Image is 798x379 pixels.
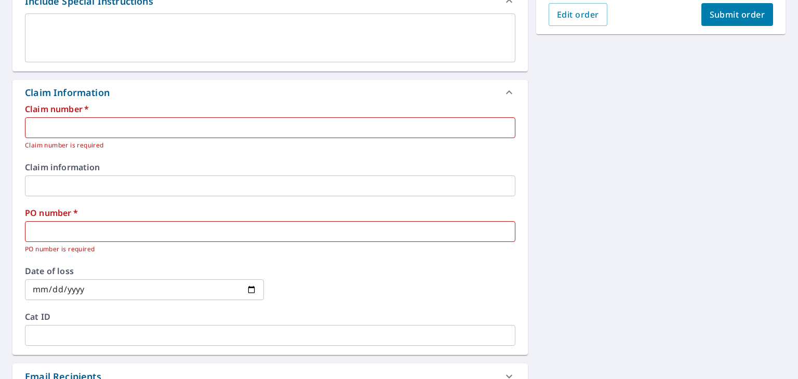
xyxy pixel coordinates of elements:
[25,244,508,254] p: PO number is required
[557,9,599,20] span: Edit order
[25,105,515,113] label: Claim number
[25,163,515,171] label: Claim information
[25,140,508,151] p: Claim number is required
[25,313,515,321] label: Cat ID
[25,86,110,100] div: Claim Information
[25,267,264,275] label: Date of loss
[701,3,774,26] button: Submit order
[710,9,765,20] span: Submit order
[25,209,515,217] label: PO number
[12,80,528,105] div: Claim Information
[549,3,607,26] button: Edit order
